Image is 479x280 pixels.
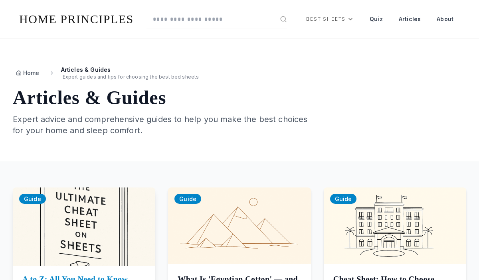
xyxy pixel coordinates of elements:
[324,187,466,264] img: Cheat Sheet: How to Choose Luxury-Hotel Sheets
[23,69,40,77] span: Home
[19,194,46,204] span: Guide
[300,10,360,29] div: Best Sheets
[13,114,319,136] p: Expert advice and comprehensive guides to help you make the best choices for your home and sleep ...
[58,64,202,82] span: Articles & Guides
[363,10,389,29] a: Quiz
[63,74,199,80] span: Expert guides and tips for choosing the best bed sheets
[168,187,311,264] img: What Is 'Egyptian Cotton' — and Do You Want It?
[9,185,159,266] img: A to Z: All You Need to Know About Sheets
[13,64,466,82] nav: Breadcrumb
[392,10,427,29] a: Articles
[13,67,43,79] a: Go to homepage
[19,12,134,26] a: HOME PRINCIPLES
[330,194,357,204] span: Guide
[430,10,460,29] a: About
[174,194,201,204] span: Guide
[13,88,466,107] h1: Articles & Guides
